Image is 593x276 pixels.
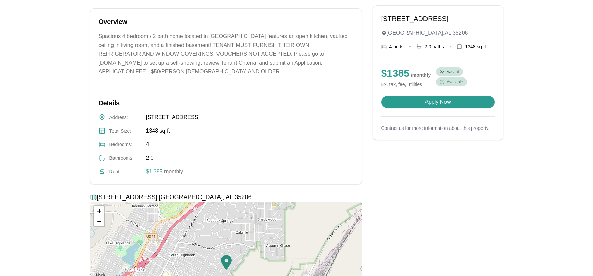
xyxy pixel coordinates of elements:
[389,43,404,50] span: 4 beds
[162,169,183,174] span: monthly
[109,168,142,175] span: Rent :
[146,113,200,121] span: [STREET_ADDRESS]
[146,127,170,135] span: 1348 sq ft
[97,217,101,225] span: −
[450,42,452,51] div: •
[99,17,353,27] h2: Overview
[146,169,163,174] span: $1,385
[221,255,232,270] img: Marker
[109,127,142,134] span: Total Size :
[447,79,463,85] span: Available
[109,114,142,121] span: Address :
[409,42,411,51] div: •
[90,192,362,202] h3: [STREET_ADDRESS] , [GEOGRAPHIC_DATA] , AL 35206
[387,29,468,37] span: [GEOGRAPHIC_DATA] , AL 35206
[381,96,495,108] button: Apply Now
[146,154,154,162] span: 2.0
[381,67,431,80] p: $ 1385
[146,140,149,149] span: 4
[381,81,431,88] small: Ex. tax, fee, utilities
[94,206,104,216] a: Zoom in
[99,32,353,76] p: Spacious 4 bedroom / 2 bath home located in [GEOGRAPHIC_DATA] features an open kitchen, vaulted c...
[97,207,101,215] span: +
[99,98,353,108] h2: Details
[424,43,444,50] span: 2.0 baths
[109,155,142,161] span: Bathrooms :
[411,72,431,78] span: / monthly
[465,43,486,50] span: 1348 sq ft
[381,14,495,23] h1: [STREET_ADDRESS]
[109,141,142,148] span: Bedrooms :
[447,69,459,74] span: Vacant
[94,216,104,226] a: Zoom out
[381,125,495,132] p: Contact us for more information about this property.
